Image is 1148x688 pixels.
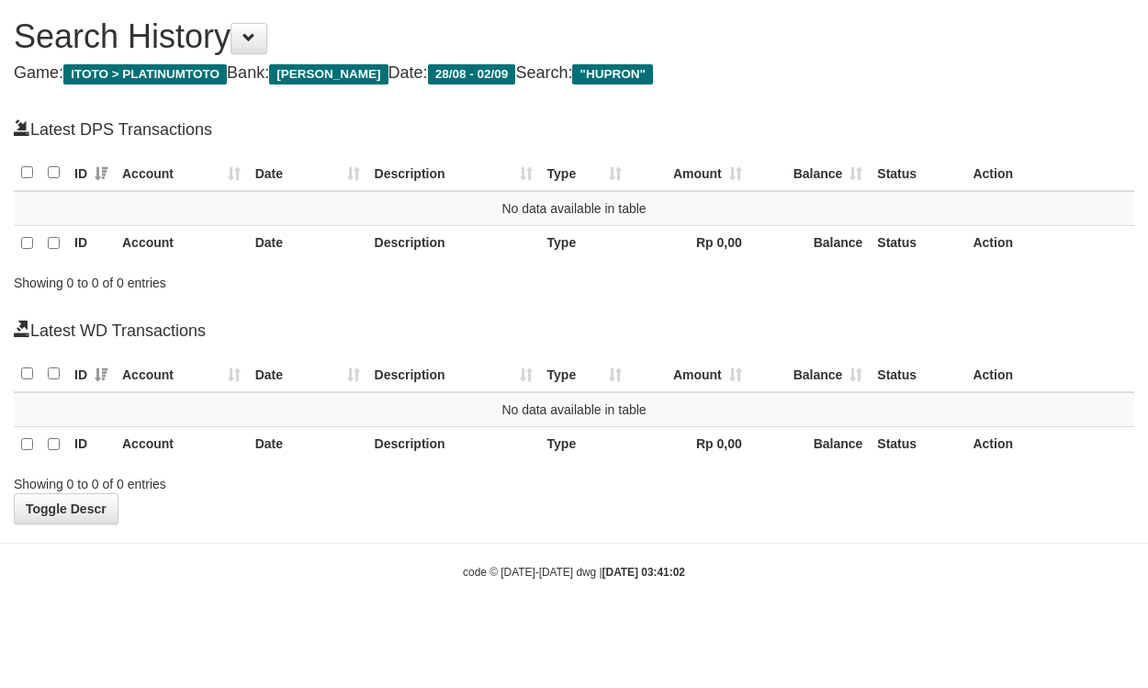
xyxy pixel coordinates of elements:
th: Date [248,426,367,462]
h4: Game: Bank: Date: Search: [14,64,1134,83]
span: ITOTO > PLATINUMTOTO [63,64,227,85]
th: Amount: activate to sort column ascending [629,356,749,392]
th: ID: activate to sort column ascending [67,155,115,191]
th: Balance: activate to sort column ascending [749,356,871,392]
small: code © [DATE]-[DATE] dwg | [463,566,685,579]
th: Type: activate to sort column ascending [540,356,630,392]
th: Account: activate to sort column ascending [115,155,248,191]
th: Account [115,426,248,462]
th: Action [965,226,1134,262]
div: Showing 0 to 0 of 0 entries [14,266,465,292]
th: Status [870,226,965,262]
span: [PERSON_NAME] [269,64,388,85]
th: Amount: activate to sort column ascending [629,155,749,191]
th: ID [67,226,115,262]
th: Account: activate to sort column ascending [115,356,248,392]
th: ID [67,426,115,462]
td: No data available in table [14,191,1134,226]
th: Description: activate to sort column ascending [367,155,540,191]
th: Action [965,426,1134,462]
th: Status [870,356,965,392]
th: Balance: activate to sort column ascending [749,155,871,191]
th: Action [965,356,1134,392]
th: Type: activate to sort column ascending [540,155,630,191]
td: No data available in table [14,392,1134,427]
th: Rp 0,00 [629,426,749,462]
th: Date: activate to sort column ascending [248,155,367,191]
th: Description: activate to sort column ascending [367,356,540,392]
h1: Search History [14,18,1134,55]
th: Account [115,226,248,262]
th: Type [540,226,630,262]
th: Type [540,426,630,462]
th: Status [870,155,965,191]
th: Balance [749,226,871,262]
strong: [DATE] 03:41:02 [602,566,685,579]
div: Showing 0 to 0 of 0 entries [14,468,465,493]
th: Description [367,426,540,462]
th: ID: activate to sort column ascending [67,356,115,392]
th: Date [248,226,367,262]
th: Description [367,226,540,262]
th: Status [870,426,965,462]
h4: Latest WD Transactions [14,320,1134,341]
th: Balance [749,426,871,462]
span: 28/08 - 02/09 [428,64,516,85]
span: "HUPRON" [572,64,653,85]
h4: Latest DPS Transactions [14,118,1134,140]
th: Rp 0,00 [629,226,749,262]
a: Toggle Descr [14,493,118,524]
th: Action [965,155,1134,191]
th: Date: activate to sort column ascending [248,356,367,392]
